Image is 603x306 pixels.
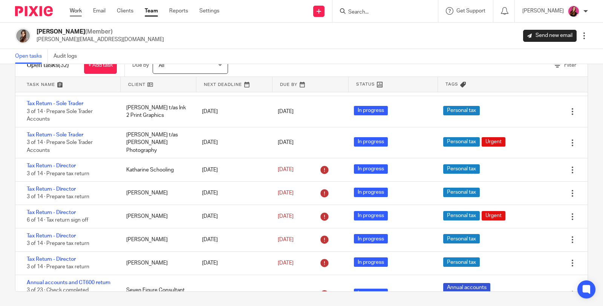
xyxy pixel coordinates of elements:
[37,36,164,43] p: [PERSON_NAME][EMAIL_ADDRESS][DOMAIN_NAME]
[523,30,577,42] a: Send new email
[354,164,388,174] span: In progress
[354,211,388,220] span: In progress
[356,81,375,87] span: Status
[354,289,388,298] span: In progress
[278,237,294,242] span: [DATE]
[27,109,93,122] span: 3 of 14 · Prepare Sole Trader Accounts
[15,49,48,64] a: Open tasks
[159,63,164,68] span: All
[54,49,83,64] a: Audit logs
[27,280,110,285] a: Annual accounts and CT600 return
[278,140,294,145] span: [DATE]
[445,81,458,87] span: Tags
[443,188,480,197] span: Personal tax
[27,101,83,106] a: Tax Return - Sole Trader
[15,6,53,16] img: Pixie
[278,190,294,196] span: [DATE]
[169,7,188,15] a: Reports
[278,214,294,219] span: [DATE]
[27,140,93,153] span: 3 of 14 · Prepare Sole Trader Accounts
[27,61,69,69] h1: Open tasks
[568,5,580,17] img: 21.png
[443,283,490,292] span: Annual accounts
[443,137,480,147] span: Personal tax
[93,7,106,15] a: Email
[522,7,564,15] p: [PERSON_NAME]
[194,162,270,177] div: [DATE]
[456,8,485,14] span: Get Support
[443,257,480,267] span: Personal tax
[119,127,194,158] div: [PERSON_NAME] t/as [PERSON_NAME] Photography
[194,135,270,150] div: [DATE]
[354,257,388,267] span: In progress
[354,106,388,115] span: In progress
[194,209,270,224] div: [DATE]
[27,210,76,215] a: Tax Return - Director
[354,137,388,147] span: In progress
[119,283,194,306] div: Seven Figure Consultant Ltd
[564,63,576,68] span: Filter
[27,257,76,262] a: Tax Return - Director
[482,137,505,147] span: Urgent
[27,132,83,138] a: Tax Return - Sole Trader
[354,188,388,197] span: In progress
[194,104,270,119] div: [DATE]
[443,211,480,220] span: Personal tax
[354,234,388,243] span: In progress
[119,256,194,271] div: [PERSON_NAME]
[37,28,164,36] h2: [PERSON_NAME]
[194,256,270,271] div: [DATE]
[27,171,89,176] span: 3 of 14 · Prepare tax return
[27,241,89,246] span: 3 of 14 · Prepare tax return
[70,7,82,15] a: Work
[194,232,270,247] div: [DATE]
[119,232,194,247] div: [PERSON_NAME]
[443,234,480,243] span: Personal tax
[278,109,294,114] span: [DATE]
[27,233,76,239] a: Tax Return - Director
[119,209,194,224] div: [PERSON_NAME]
[199,7,219,15] a: Settings
[443,106,480,115] span: Personal tax
[117,7,133,15] a: Clients
[84,57,117,74] a: + Add task
[443,164,480,174] span: Personal tax
[27,187,76,192] a: Tax Return - Director
[482,211,505,220] span: Urgent
[85,29,113,35] span: (Member)
[278,167,294,173] span: [DATE]
[119,185,194,200] div: [PERSON_NAME]
[194,287,270,302] div: [DATE]
[58,62,69,68] span: (32)
[132,61,149,69] p: Due by
[27,194,89,200] span: 3 of 14 · Prepare tax return
[27,163,76,168] a: Tax Return - Director
[194,185,270,200] div: [DATE]
[119,100,194,123] div: [PERSON_NAME] t/as Ink 2 Print Graphics
[27,264,89,269] span: 3 of 14 · Prepare tax return
[278,260,294,266] span: [DATE]
[119,162,194,177] div: Katharine Schooling
[347,9,415,16] input: Search
[27,218,88,223] span: 6 of 14 · Tax return sign off
[145,7,158,15] a: Team
[15,28,31,44] img: 22.png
